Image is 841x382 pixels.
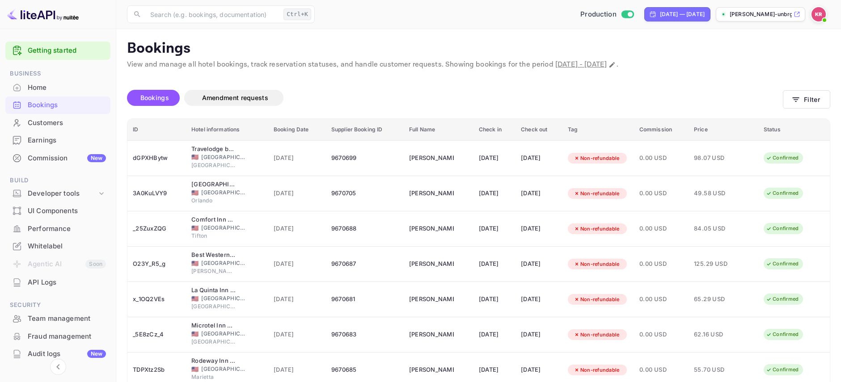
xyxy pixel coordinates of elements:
[479,186,510,201] div: [DATE]
[5,328,110,344] a: Fraud management
[274,153,321,163] span: [DATE]
[760,152,804,164] div: Confirmed
[479,222,510,236] div: [DATE]
[191,260,199,266] span: United States of America
[760,258,804,269] div: Confirmed
[5,238,110,255] div: Whitelabel
[694,330,739,340] span: 62.16 USD
[409,186,454,201] div: Lisa Gill
[331,151,398,165] div: 9670699
[28,332,106,342] div: Fraud management
[28,224,106,234] div: Performance
[133,363,181,377] div: TDPXtz2Sb
[201,153,246,161] span: [GEOGRAPHIC_DATA]
[191,366,199,372] span: United States of America
[133,327,181,342] div: _5E8zCz_4
[201,259,246,267] span: [GEOGRAPHIC_DATA]
[331,292,398,306] div: 9670681
[568,188,625,199] div: Non-refundable
[274,259,321,269] span: [DATE]
[191,232,236,240] span: Tifton
[577,9,637,20] div: Switch to Sandbox mode
[201,224,246,232] span: [GEOGRAPHIC_DATA]
[694,189,739,198] span: 49.58 USD
[409,257,454,271] div: Michelle Glidden
[568,294,625,305] div: Non-refundable
[568,259,625,270] div: Non-refundable
[191,225,199,231] span: United States of America
[127,40,830,58] p: Bookings
[5,79,110,97] div: Home
[568,329,625,340] div: Non-refundable
[608,60,617,69] button: Change date range
[639,189,683,198] span: 0.00 USD
[87,350,106,358] div: New
[191,180,236,189] div: Developer Inn Downtown Orlando, a Baymont by Wyndham
[28,189,97,199] div: Developer tools
[274,294,321,304] span: [DATE]
[521,292,557,306] div: [DATE]
[28,153,106,164] div: Commission
[191,145,236,154] div: Travelodge by Wyndham South Hackensack
[811,7,826,21] img: Kobus Roux
[521,363,557,377] div: [DATE]
[479,363,510,377] div: [DATE]
[191,190,199,196] span: United States of America
[191,338,236,346] span: [GEOGRAPHIC_DATA]
[555,60,607,69] span: [DATE] - [DATE]
[28,83,106,93] div: Home
[191,267,236,275] span: [PERSON_NAME]
[5,345,110,363] div: Audit logsNew
[479,257,510,271] div: [DATE]
[758,119,830,141] th: Status
[274,189,321,198] span: [DATE]
[28,206,106,216] div: UI Components
[5,310,110,327] div: Team management
[133,222,181,236] div: _25ZuxZQG
[28,241,106,252] div: Whitelabel
[191,321,236,330] div: Microtel Inn & Suites by Wyndham Port Charlotte/Punta Gorda
[133,151,181,165] div: dGPXHBytw
[404,119,473,141] th: Full Name
[521,257,557,271] div: [DATE]
[479,151,510,165] div: [DATE]
[639,365,683,375] span: 0.00 USD
[5,150,110,166] a: CommissionNew
[730,10,792,18] p: [PERSON_NAME]-unbrg.[PERSON_NAME]...
[516,119,562,141] th: Check out
[521,222,557,236] div: [DATE]
[331,257,398,271] div: 9670687
[127,59,830,70] p: View and manage all hotel bookings, track reservation statuses, and handle customer requests. Sho...
[191,154,199,160] span: United States of America
[133,292,181,306] div: x_1OQ2VEs
[568,365,625,376] div: Non-refundable
[409,363,454,377] div: Inigo De Aristegui
[639,153,683,163] span: 0.00 USD
[28,349,106,359] div: Audit logs
[191,215,236,224] div: Comfort Inn & Suites
[639,259,683,269] span: 0.00 USD
[331,222,398,236] div: 9670688
[639,224,683,234] span: 0.00 USD
[133,186,181,201] div: 3A0KuLVY9
[660,10,705,18] div: [DATE] — [DATE]
[634,119,689,141] th: Commission
[191,296,199,302] span: United States of America
[191,161,236,169] span: [GEOGRAPHIC_DATA]
[694,153,739,163] span: 98.07 USD
[28,135,106,146] div: Earnings
[5,274,110,291] div: API Logs
[5,97,110,113] a: Bookings
[201,365,246,373] span: [GEOGRAPHIC_DATA]
[5,202,110,220] div: UI Components
[5,97,110,114] div: Bookings
[479,327,510,342] div: [DATE]
[5,79,110,96] a: Home
[28,314,106,324] div: Team management
[5,186,110,201] div: Developer tools
[760,329,804,340] div: Confirmed
[191,357,236,365] div: Rodeway Inn & Suites
[760,223,804,234] div: Confirmed
[409,151,454,165] div: Jeffrey Hernandez
[760,364,804,375] div: Confirmed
